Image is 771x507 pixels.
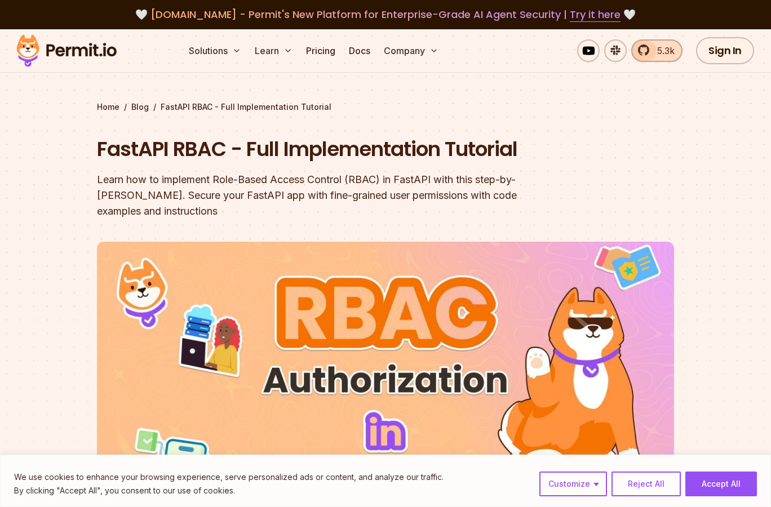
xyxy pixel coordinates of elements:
div: / / [97,101,674,113]
a: Sign In [696,37,754,64]
button: Customize [539,472,607,496]
div: Learn how to implement Role-Based Access Control (RBAC) in FastAPI with this step-by-[PERSON_NAME... [97,172,530,219]
a: Docs [344,39,375,62]
button: Solutions [184,39,246,62]
h1: FastAPI RBAC - Full Implementation Tutorial [97,135,530,163]
button: Company [379,39,443,62]
a: 5.3k [631,39,683,62]
div: 🤍 🤍 [27,7,744,23]
p: By clicking "Accept All", you consent to our use of cookies. [14,484,444,497]
a: Pricing [302,39,340,62]
span: 5.3k [650,44,675,57]
a: Home [97,101,119,113]
p: We use cookies to enhance your browsing experience, serve personalized ads or content, and analyz... [14,470,444,484]
span: [DOMAIN_NAME] - Permit's New Platform for Enterprise-Grade AI Agent Security | [150,7,621,21]
button: Accept All [685,472,757,496]
a: Try it here [570,7,621,22]
a: Blog [131,101,149,113]
button: Reject All [612,472,681,496]
img: Permit logo [11,32,122,70]
button: Learn [250,39,297,62]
